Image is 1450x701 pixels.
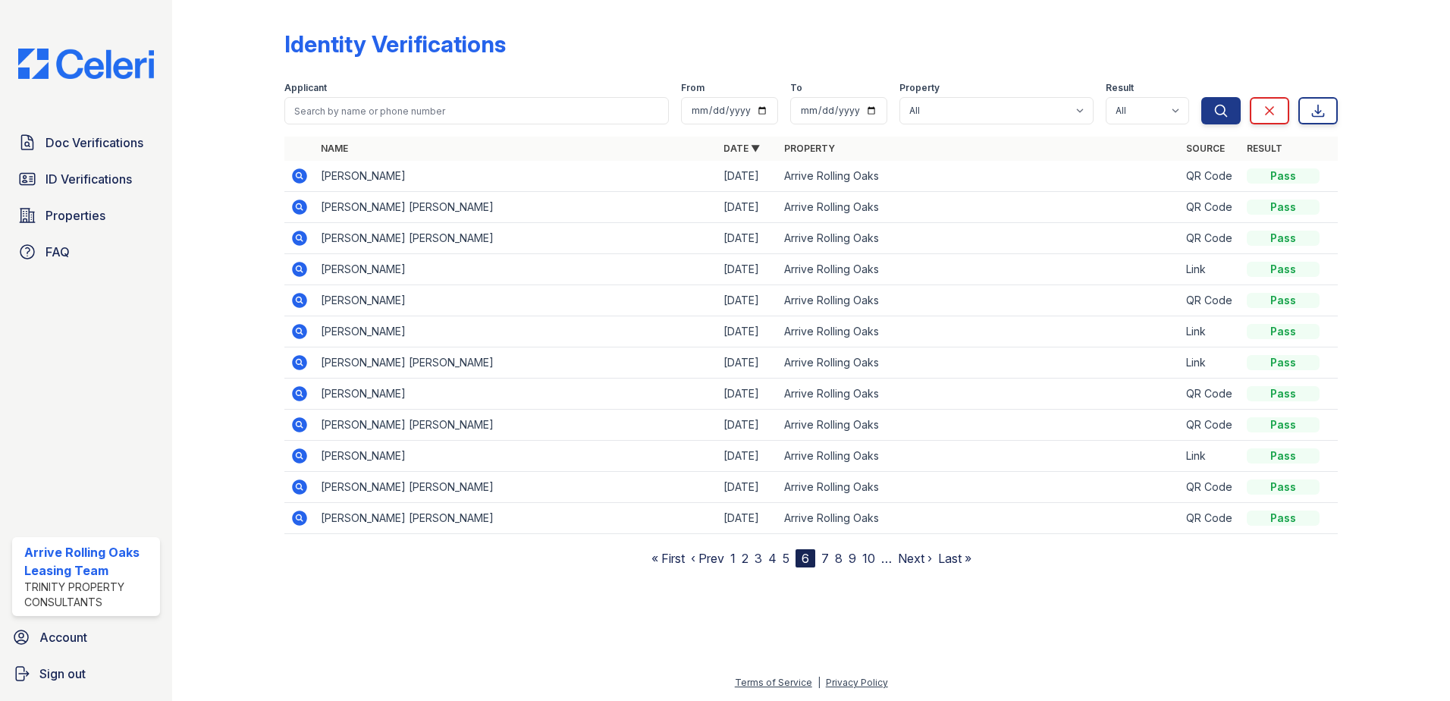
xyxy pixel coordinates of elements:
label: Applicant [284,82,327,94]
td: [PERSON_NAME] [PERSON_NAME] [315,192,717,223]
td: [DATE] [717,441,778,472]
td: QR Code [1180,223,1241,254]
a: Name [321,143,348,154]
div: Trinity Property Consultants [24,580,154,610]
div: Pass [1247,262,1320,277]
td: [DATE] [717,379,778,410]
td: [PERSON_NAME] [315,379,717,410]
a: 1 [730,551,736,566]
td: [PERSON_NAME] [PERSON_NAME] [315,503,717,534]
td: [PERSON_NAME] [315,161,717,192]
td: [PERSON_NAME] [PERSON_NAME] [315,347,717,379]
span: … [881,549,892,567]
a: 4 [768,551,777,566]
td: Link [1180,347,1241,379]
td: [DATE] [717,347,778,379]
a: 9 [849,551,856,566]
div: Pass [1247,168,1320,184]
a: ID Verifications [12,164,160,194]
div: Pass [1247,417,1320,432]
td: [PERSON_NAME] [315,254,717,285]
a: Account [6,622,166,652]
td: QR Code [1180,379,1241,410]
td: QR Code [1180,285,1241,316]
td: Link [1180,254,1241,285]
td: [DATE] [717,410,778,441]
td: Arrive Rolling Oaks [778,472,1181,503]
a: Property [784,143,835,154]
td: [PERSON_NAME] [315,441,717,472]
td: [DATE] [717,161,778,192]
a: « First [651,551,685,566]
div: 6 [796,549,815,567]
a: Doc Verifications [12,127,160,158]
div: Pass [1247,324,1320,339]
td: Arrive Rolling Oaks [778,441,1181,472]
a: Privacy Policy [826,677,888,688]
label: From [681,82,705,94]
a: Result [1247,143,1282,154]
td: [DATE] [717,223,778,254]
td: QR Code [1180,410,1241,441]
div: Pass [1247,200,1320,215]
td: [PERSON_NAME] [PERSON_NAME] [315,223,717,254]
a: Properties [12,200,160,231]
td: [PERSON_NAME] [PERSON_NAME] [315,410,717,441]
span: Account [39,628,87,646]
a: Sign out [6,659,166,689]
td: Arrive Rolling Oaks [778,410,1181,441]
a: ‹ Prev [691,551,724,566]
div: Identity Verifications [284,30,506,58]
a: Next › [898,551,932,566]
td: Arrive Rolling Oaks [778,161,1181,192]
div: Pass [1247,511,1320,526]
div: Pass [1247,355,1320,370]
a: 2 [742,551,749,566]
div: | [818,677,821,688]
td: [DATE] [717,285,778,316]
span: FAQ [46,243,70,261]
td: Arrive Rolling Oaks [778,192,1181,223]
td: QR Code [1180,161,1241,192]
td: QR Code [1180,192,1241,223]
img: CE_Logo_Blue-a8612792a0a2168367f1c8372b55b34899dd931a85d93a1a3d3e32e68fde9ad4.png [6,49,166,79]
span: Properties [46,206,105,225]
td: [DATE] [717,472,778,503]
a: Source [1186,143,1225,154]
div: Pass [1247,479,1320,495]
a: 3 [755,551,762,566]
td: Arrive Rolling Oaks [778,223,1181,254]
td: Arrive Rolling Oaks [778,316,1181,347]
div: Pass [1247,293,1320,308]
td: [DATE] [717,192,778,223]
a: FAQ [12,237,160,267]
td: Link [1180,316,1241,347]
td: [PERSON_NAME] [PERSON_NAME] [315,472,717,503]
td: QR Code [1180,472,1241,503]
td: [DATE] [717,316,778,347]
span: Sign out [39,665,86,683]
div: Pass [1247,231,1320,246]
td: [DATE] [717,254,778,285]
td: [PERSON_NAME] [315,285,717,316]
div: Pass [1247,386,1320,401]
a: 10 [862,551,875,566]
div: Pass [1247,448,1320,464]
td: Arrive Rolling Oaks [778,379,1181,410]
td: [PERSON_NAME] [315,316,717,347]
span: Doc Verifications [46,134,143,152]
td: Arrive Rolling Oaks [778,347,1181,379]
a: Terms of Service [735,677,812,688]
td: Arrive Rolling Oaks [778,254,1181,285]
label: Property [899,82,940,94]
div: Arrive Rolling Oaks Leasing Team [24,543,154,580]
td: Link [1180,441,1241,472]
td: Arrive Rolling Oaks [778,285,1181,316]
span: ID Verifications [46,170,132,188]
input: Search by name or phone number [284,97,669,124]
a: 5 [783,551,789,566]
td: QR Code [1180,503,1241,534]
label: Result [1106,82,1134,94]
td: Arrive Rolling Oaks [778,503,1181,534]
